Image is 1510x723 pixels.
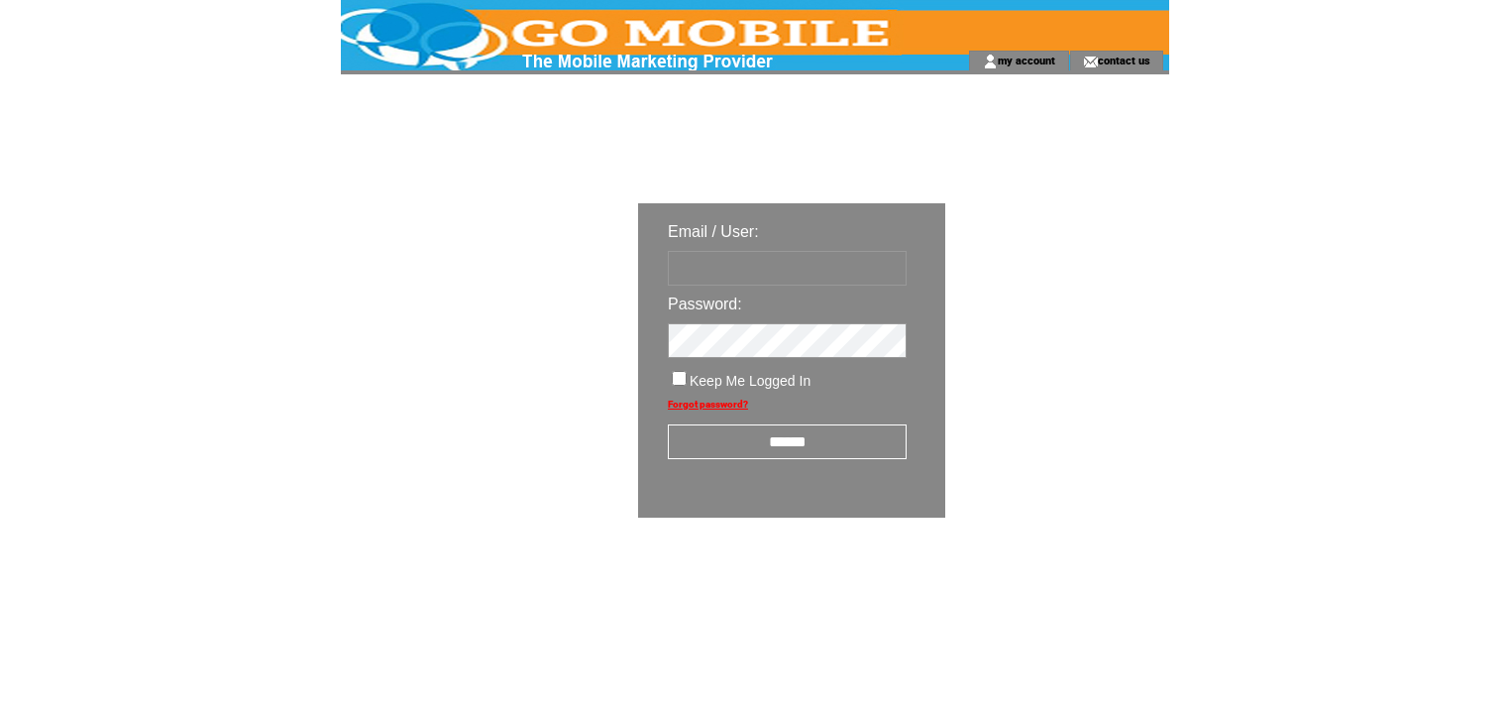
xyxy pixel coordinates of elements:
[668,296,742,312] span: Password:
[690,373,810,389] span: Keep Me Logged In
[1098,54,1150,66] a: contact us
[983,54,998,69] img: account_icon.gif;jsessionid=F46DF975E278E543EFC936D81BD9B051
[668,223,759,240] span: Email / User:
[1083,54,1098,69] img: contact_us_icon.gif;jsessionid=F46DF975E278E543EFC936D81BD9B051
[1003,567,1102,592] img: transparent.png;jsessionid=F46DF975E278E543EFC936D81BD9B051
[668,399,748,410] a: Forgot password?
[998,54,1055,66] a: my account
